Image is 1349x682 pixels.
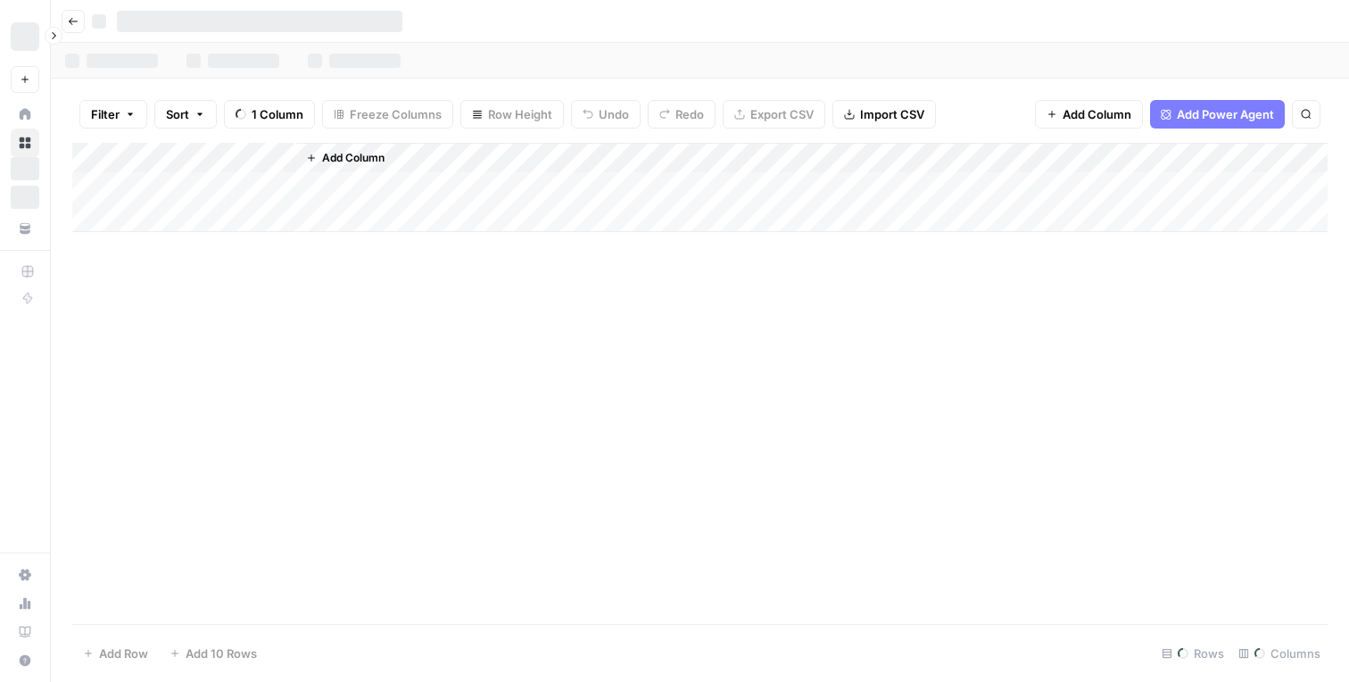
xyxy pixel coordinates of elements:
[1155,639,1231,668] div: Rows
[11,618,39,646] a: Learning Hub
[571,100,641,129] button: Undo
[350,105,442,123] span: Freeze Columns
[11,129,39,157] a: Browse
[599,105,629,123] span: Undo
[224,100,315,129] button: 1 Column
[322,100,453,129] button: Freeze Columns
[166,105,189,123] span: Sort
[1177,105,1274,123] span: Add Power Agent
[11,589,39,618] a: Usage
[460,100,564,129] button: Row Height
[322,150,385,166] span: Add Column
[159,639,268,668] button: Add 10 Rows
[99,645,148,662] span: Add Row
[72,639,159,668] button: Add Row
[11,214,39,243] a: Your Data
[91,105,120,123] span: Filter
[11,646,39,675] button: Help + Support
[648,100,716,129] button: Redo
[1150,100,1285,129] button: Add Power Agent
[186,645,257,662] span: Add 10 Rows
[11,561,39,589] a: Settings
[488,105,552,123] span: Row Height
[252,105,303,123] span: 1 Column
[1231,639,1328,668] div: Columns
[832,100,936,129] button: Import CSV
[860,105,924,123] span: Import CSV
[1035,100,1143,129] button: Add Column
[1063,105,1131,123] span: Add Column
[723,100,825,129] button: Export CSV
[154,100,217,129] button: Sort
[79,100,147,129] button: Filter
[750,105,814,123] span: Export CSV
[675,105,704,123] span: Redo
[299,146,392,170] button: Add Column
[11,100,39,129] a: Home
